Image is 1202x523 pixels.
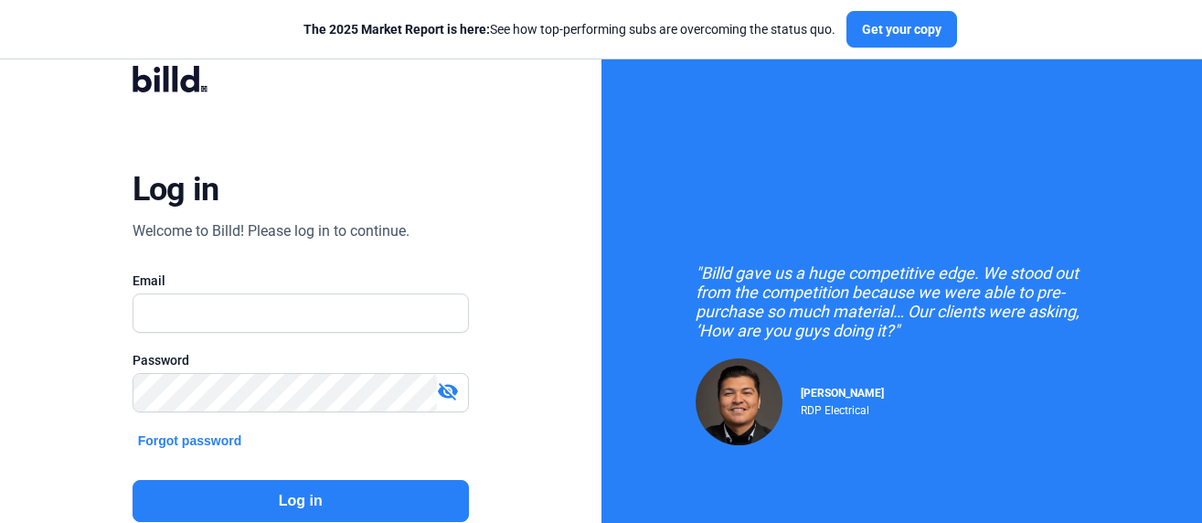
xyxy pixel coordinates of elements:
[437,380,459,402] mat-icon: visibility_off
[696,263,1107,340] div: "Billd gave us a huge competitive edge. We stood out from the competition because we were able to...
[133,351,469,369] div: Password
[133,480,469,522] button: Log in
[303,22,490,37] span: The 2025 Market Report is here:
[303,20,835,38] div: See how top-performing subs are overcoming the status quo.
[801,387,884,400] span: [PERSON_NAME]
[696,358,782,445] img: Raul Pacheco
[133,431,248,451] button: Forgot password
[801,400,884,417] div: RDP Electrical
[133,272,469,290] div: Email
[133,220,410,242] div: Welcome to Billd! Please log in to continue.
[133,169,219,209] div: Log in
[846,11,957,48] button: Get your copy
